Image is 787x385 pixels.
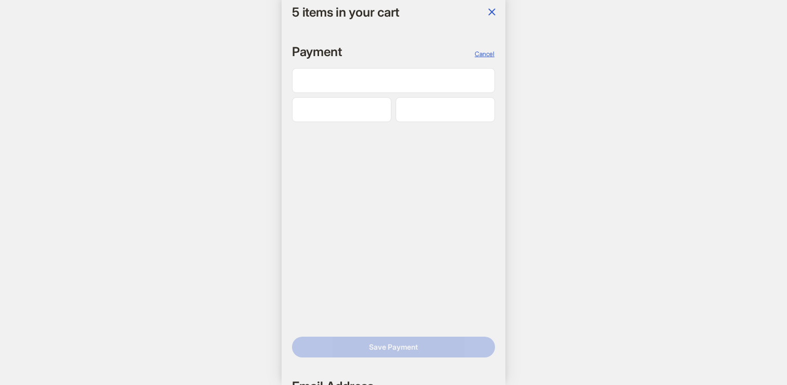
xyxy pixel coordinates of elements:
button: Cancel [474,49,495,58]
button: Save Payment [292,337,495,357]
h2: Payment [292,44,342,60]
iframe: Secure CVC input frame [400,105,490,115]
span: Cancel [475,50,494,58]
iframe: Secure expiration date input frame [297,105,387,115]
h1: 5 items in your cart [292,6,399,19]
iframe: Secure address input frame [290,124,497,330]
iframe: Secure card number input frame [297,76,490,86]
